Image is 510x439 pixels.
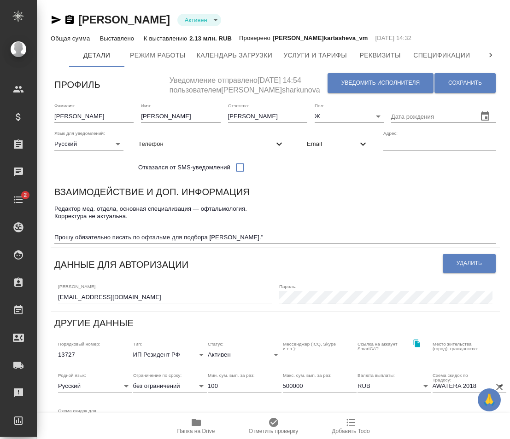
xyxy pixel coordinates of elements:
[78,13,170,26] a: [PERSON_NAME]
[54,205,496,241] textarea: Редактор мед. отдела, основная специализация — офтальмология. Корректура не актуальна. Прошу обяз...
[383,131,398,136] label: Адрес:
[433,373,488,382] label: Схема скидок по Традосу:
[177,428,215,434] span: Папка на Drive
[307,139,358,149] span: Email
[279,284,296,289] label: Пароль:
[208,341,223,346] label: Статус:
[299,134,376,154] div: Email
[457,260,482,267] span: Удалить
[189,35,232,42] p: 2.13 млн. RUB
[235,413,312,439] button: Отметить проверку
[433,380,506,393] div: AWATERA 2018
[413,50,470,61] span: Спецификации
[228,103,249,108] label: Отчество:
[208,348,281,361] div: Активен
[273,34,368,43] p: [PERSON_NAME]kartasheva_vm
[58,408,113,417] label: Схема скидок для GPEMT:
[133,341,142,346] label: Тип:
[315,103,324,108] label: Пол:
[130,50,186,61] span: Режим работы
[58,380,132,393] div: Русский
[328,73,434,93] button: Уведомить исполнителя
[75,50,119,61] span: Детали
[170,71,327,95] h5: Уведомление отправлено [DATE] 14:54 пользователем [PERSON_NAME]sharkunova
[358,50,402,61] span: Реквизиты
[358,373,395,378] label: Валюта выплаты:
[54,185,250,199] h6: Взаимодействие и доп. информация
[54,77,100,92] h6: Профиль
[182,16,210,24] button: Активен
[283,50,347,61] span: Услуги и тарифы
[208,373,255,378] label: Мин. сум. вып. за раз:
[141,103,151,108] label: Имя:
[18,191,32,200] span: 2
[332,428,369,434] span: Добавить Todo
[133,380,207,393] div: без ограничений
[100,35,136,42] p: Выставлено
[407,334,426,353] button: Скопировать ссылку
[358,380,431,393] div: RUB
[358,341,413,351] label: Ссылка на аккаунт SmartCAT:
[54,257,188,272] h6: Данные для авторизации
[58,341,100,346] label: Порядковый номер:
[315,110,384,123] div: Ж
[448,79,482,87] span: Сохранить
[133,373,182,378] label: Ограничение по сроку:
[481,390,497,410] span: 🙏
[144,35,189,42] p: К выставлению
[58,284,97,289] label: [PERSON_NAME]:
[54,316,134,330] h6: Другие данные
[443,254,496,273] button: Удалить
[54,131,105,136] label: Язык для уведомлений:
[341,79,420,87] span: Уведомить исполнителя
[283,341,338,351] label: Мессенджер (ICQ, Skype и т.п.):
[434,73,496,93] button: Сохранить
[133,348,207,361] div: ИП Резидент РФ
[433,341,488,351] label: Место жительства (город), гражданство:
[138,139,274,149] span: Телефон
[197,50,273,61] span: Календарь загрузки
[138,163,230,172] span: Отказался от SMS-уведомлений
[478,388,501,411] button: 🙏
[283,373,332,378] label: Макс. сум. вып. за раз:
[177,14,221,26] div: Активен
[158,413,235,439] button: Папка на Drive
[54,103,75,108] label: Фамилия:
[239,34,273,43] p: Проверено
[312,413,390,439] button: Добавить Todo
[51,14,62,25] button: Скопировать ссылку для ЯМессенджера
[64,14,75,25] button: Скопировать ссылку
[58,373,86,378] label: Родной язык:
[375,34,412,43] p: [DATE] 14:32
[2,188,35,211] a: 2
[131,134,292,154] div: Телефон
[249,428,298,434] span: Отметить проверку
[54,138,123,150] div: Русский
[51,35,92,42] p: Общая сумма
